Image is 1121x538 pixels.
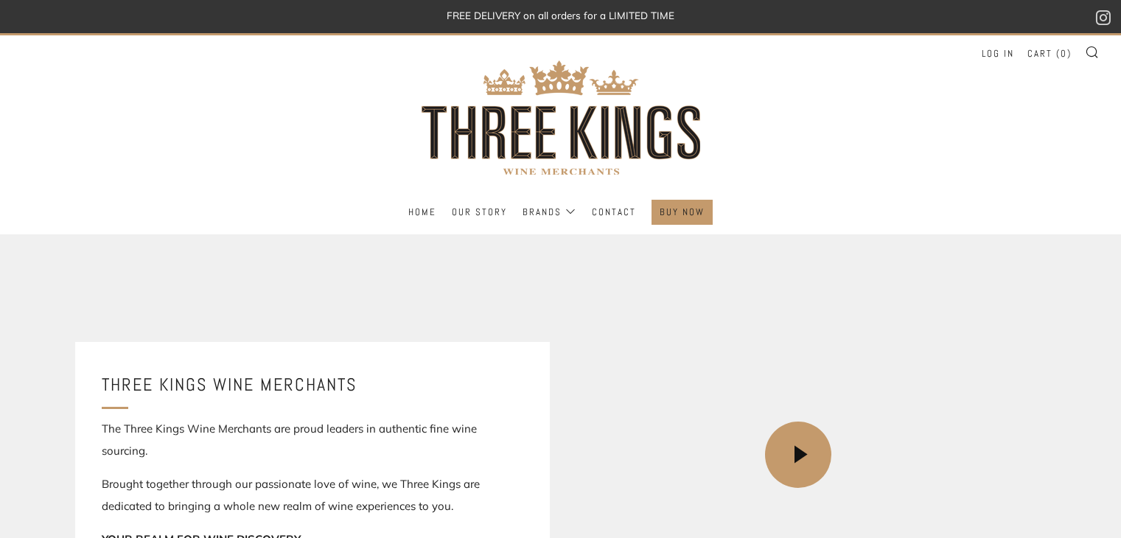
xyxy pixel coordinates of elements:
[102,473,523,517] p: Brought together through our passionate love of wine, we Three Kings are dedicated to bringing a ...
[413,35,708,200] img: three kings wine merchants
[1061,47,1067,60] span: 0
[452,200,507,224] a: Our Story
[523,200,576,224] a: Brands
[592,200,636,224] a: Contact
[102,418,523,462] p: The Three Kings Wine Merchants are proud leaders in authentic fine wine sourcing.
[1027,42,1072,66] a: Cart (0)
[982,42,1014,66] a: Log in
[102,368,523,400] h3: Three Kings Wine Merchants
[408,200,436,224] a: Home
[660,200,705,224] a: BUY NOW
